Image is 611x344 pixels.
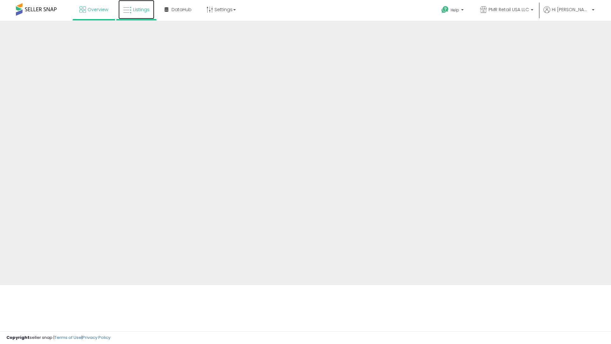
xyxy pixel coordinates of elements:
[436,1,470,21] a: Help
[88,6,108,13] span: Overview
[544,6,594,21] a: Hi [PERSON_NAME]
[441,6,449,14] i: Get Help
[451,7,459,13] span: Help
[552,6,590,13] span: Hi [PERSON_NAME]
[133,6,150,13] span: Listings
[172,6,192,13] span: DataHub
[488,6,529,13] span: PMR Retail USA LLC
